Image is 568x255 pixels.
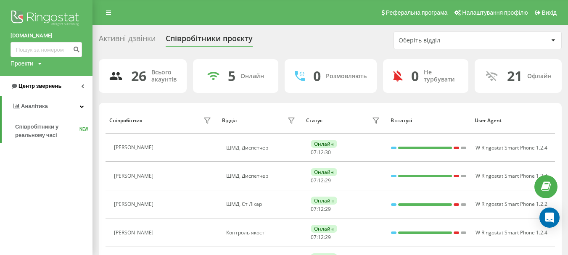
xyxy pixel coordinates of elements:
[151,69,177,83] div: Всього акаунтів
[311,197,337,205] div: Онлайн
[318,234,324,241] span: 12
[114,145,156,150] div: [PERSON_NAME]
[318,177,324,184] span: 12
[539,208,560,228] div: Open Intercom Messenger
[311,205,317,213] span: 07
[109,118,143,124] div: Співробітник
[311,149,317,156] span: 07
[226,201,297,207] div: ШМД, Ст Лікар
[11,32,82,40] a: [DOMAIN_NAME]
[476,172,547,179] span: W Ringostat Smart Phone 1.2.4
[311,206,331,212] div: : :
[131,68,146,84] div: 26
[166,34,253,47] div: Співробітники проєкту
[325,234,331,241] span: 29
[507,68,522,84] div: 21
[240,73,264,80] div: Онлайн
[318,205,324,213] span: 12
[21,103,48,109] span: Аналiтика
[391,118,467,124] div: В статусі
[11,42,82,57] input: Пошук за номером
[15,119,92,143] a: Співробітники у реальному часіNEW
[306,118,322,124] div: Статус
[424,69,458,83] div: Не турбувати
[311,140,337,148] div: Онлайн
[476,144,547,151] span: W Ringostat Smart Phone 1.2.4
[311,177,317,184] span: 07
[114,201,156,207] div: [PERSON_NAME]
[462,9,528,16] span: Налаштування профілю
[11,8,82,29] img: Ringostat logo
[15,123,79,139] span: Співробітники у реальному часі
[228,68,235,84] div: 5
[311,168,337,176] div: Онлайн
[325,177,331,184] span: 29
[311,225,337,233] div: Онлайн
[18,83,61,89] span: Центр звернень
[386,9,448,16] span: Реферальна програма
[222,118,237,124] div: Відділ
[318,149,324,156] span: 12
[114,230,156,236] div: [PERSON_NAME]
[114,173,156,179] div: [PERSON_NAME]
[311,234,331,240] div: : :
[411,68,419,84] div: 0
[326,73,367,80] div: Розмовляють
[399,37,499,44] div: Оберіть відділ
[325,149,331,156] span: 30
[542,9,557,16] span: Вихід
[226,173,297,179] div: ШМД, Диспетчер
[99,34,156,47] div: Активні дзвінки
[2,96,92,116] a: Аналiтика
[311,150,331,155] div: : :
[311,178,331,184] div: : :
[11,59,33,68] div: Проекти
[527,73,552,80] div: Офлайн
[226,145,297,151] div: ШМД, Диспетчер
[475,118,551,124] div: User Agent
[226,230,297,236] div: Контроль якості
[311,234,317,241] span: 07
[476,229,547,236] span: W Ringostat Smart Phone 1.2.4
[313,68,321,84] div: 0
[476,200,547,208] span: W Ringostat Smart Phone 1.2.2
[325,205,331,213] span: 29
